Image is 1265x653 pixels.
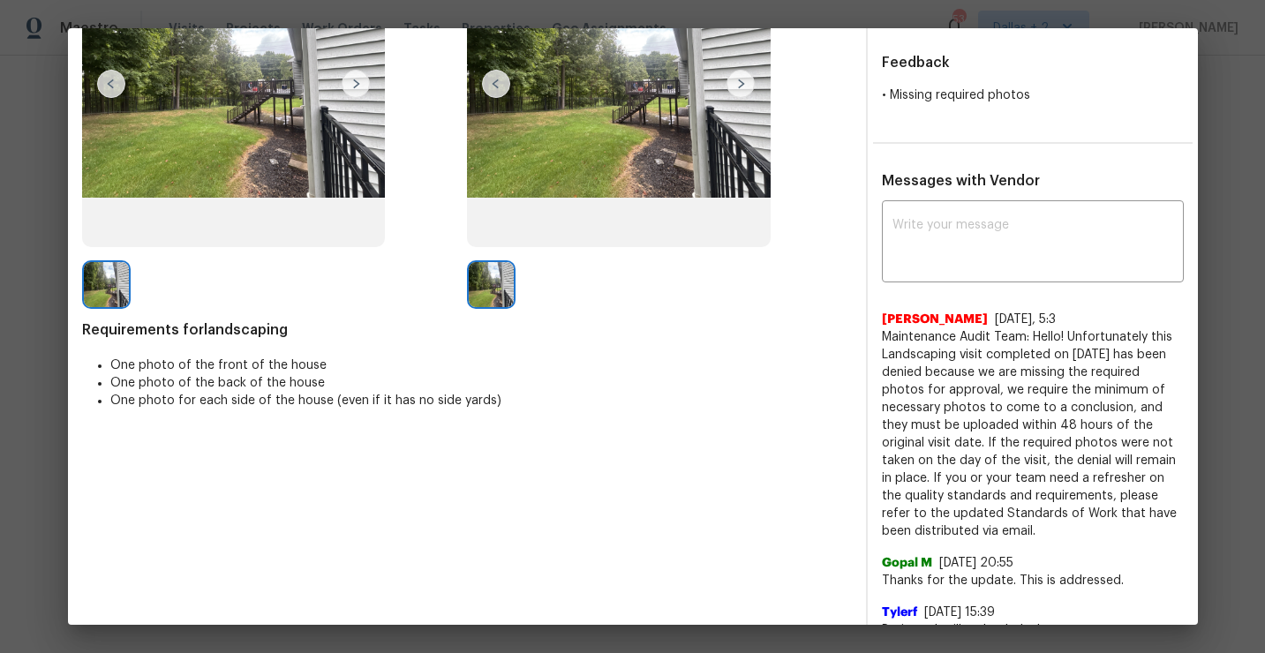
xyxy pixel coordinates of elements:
li: One photo for each side of the house (even if it has no side yards) [110,392,852,409]
img: right-chevron-button-url [342,70,370,98]
span: [PERSON_NAME] [882,311,988,328]
span: [DATE] 20:55 [939,557,1013,569]
span: Messages with Vendor [882,174,1040,188]
li: One photo of the back of the house [110,374,852,392]
span: [DATE] 15:39 [924,606,995,619]
span: Gopal M [882,554,932,572]
img: right-chevron-button-url [727,70,755,98]
span: Maintenance Audit Team: Hello! Unfortunately this Landscaping visit completed on [DATE] has been ... [882,328,1184,540]
span: Tylerf [882,604,917,621]
span: [DATE], 5:3 [995,313,1056,326]
img: left-chevron-button-url [482,70,510,98]
li: One photo of the front of the house [110,357,852,374]
span: • Missing required photos [882,89,1030,101]
span: Thanks for the update. This is addressed. [882,572,1184,589]
span: Feedback [882,56,950,70]
span: Requirements for landscaping [82,321,852,339]
span: Patio and grill on back deck [882,621,1184,639]
img: left-chevron-button-url [97,70,125,98]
